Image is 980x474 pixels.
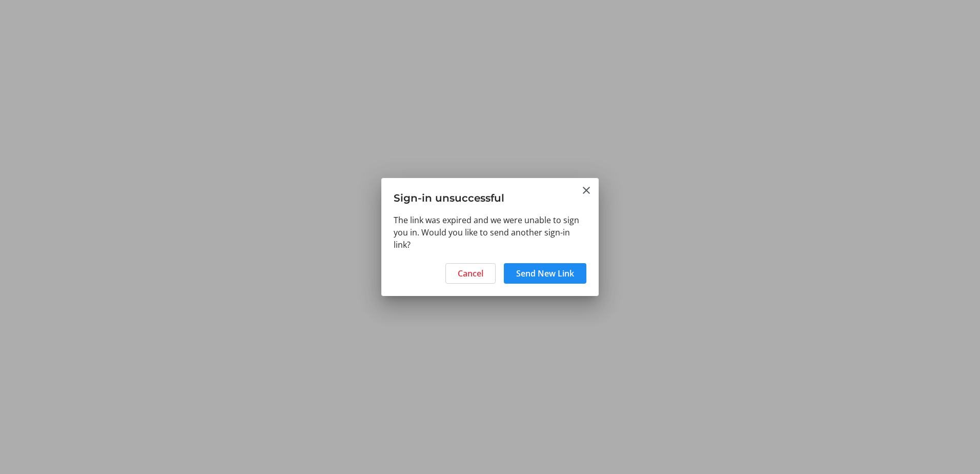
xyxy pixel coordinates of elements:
[381,178,599,213] h3: Sign-in unsuccessful
[381,214,599,257] div: The link was expired and we were unable to sign you in. Would you like to send another sign-in link?
[445,263,496,284] button: Cancel
[516,267,574,280] span: Send New Link
[580,184,593,196] button: Close
[504,263,586,284] button: Send New Link
[458,267,483,280] span: Cancel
